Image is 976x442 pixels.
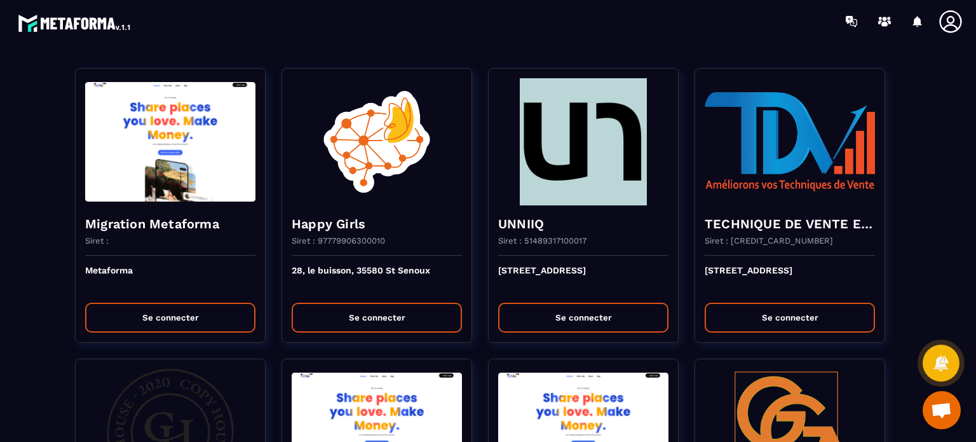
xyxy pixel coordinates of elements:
[85,78,255,205] img: funnel-background
[292,236,385,245] p: Siret : 97779906300010
[705,78,875,205] img: funnel-background
[498,78,668,205] img: funnel-background
[498,215,668,233] h4: UNNIIQ
[292,78,462,205] img: funnel-background
[292,215,462,233] h4: Happy Girls
[18,11,132,34] img: logo
[498,265,668,293] p: [STREET_ADDRESS]
[923,391,961,429] div: Ouvrir le chat
[498,303,668,333] button: Se connecter
[705,215,875,233] h4: TECHNIQUE DE VENTE EDITION
[85,303,255,333] button: Se connecter
[498,236,586,245] p: Siret : 51489317100017
[292,265,462,293] p: 28, le buisson, 35580 St Senoux
[292,303,462,333] button: Se connecter
[85,265,255,293] p: Metaforma
[705,236,833,245] p: Siret : [CREDIT_CARD_NUMBER]
[85,236,109,245] p: Siret :
[705,303,875,333] button: Se connecter
[85,215,255,233] h4: Migration Metaforma
[705,265,875,293] p: [STREET_ADDRESS]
